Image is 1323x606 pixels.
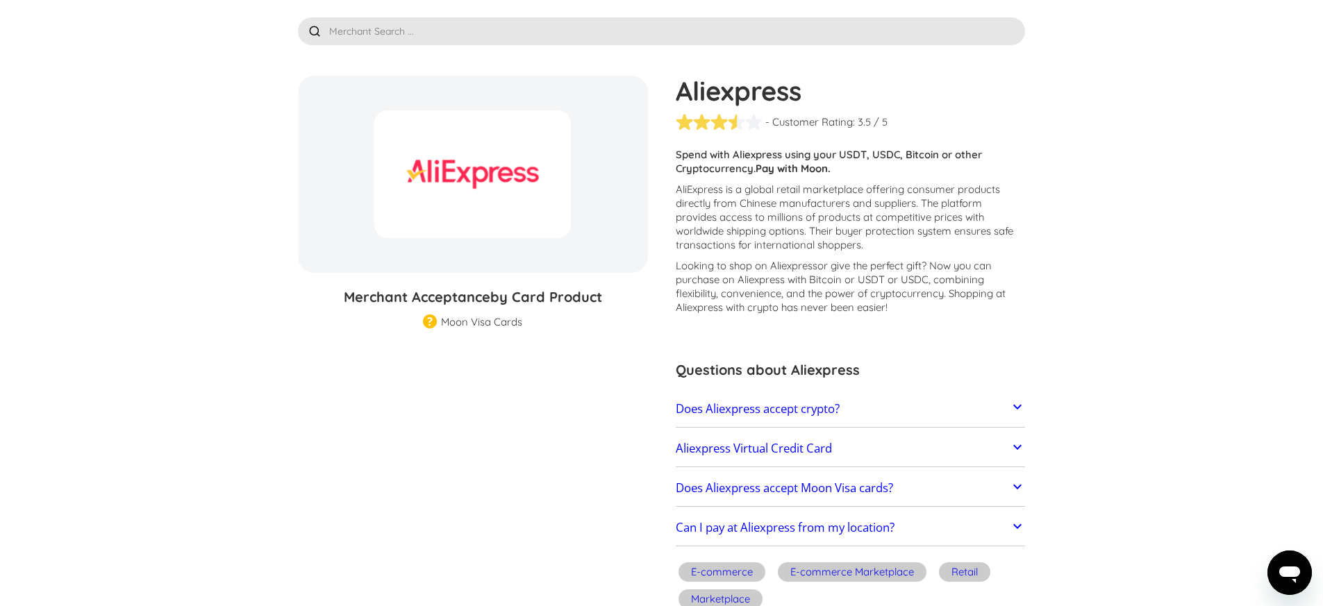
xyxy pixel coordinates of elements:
div: Moon Visa Cards [441,315,522,329]
p: Spend with Aliexpress using your USDT, USDC, Bitcoin or other Cryptocurrency. [676,148,1026,176]
iframe: Button to launch messaging window [1267,550,1312,595]
a: Does Aliexpress accept crypto? [676,394,1026,423]
a: Can I pay at Aliexpress from my location? [676,514,1026,543]
div: Retail [951,565,978,579]
div: - Customer Rating: [765,115,855,129]
input: Merchant Search ... [298,17,1026,45]
a: Does Aliexpress accept Moon Visa cards? [676,473,1026,503]
h2: Does Aliexpress accept crypto? [676,402,840,416]
a: E-commerce Marketplace [775,560,929,587]
h3: Questions about Aliexpress [676,360,1026,380]
p: Looking to shop on Aliexpress ? Now you can purchase on Aliexpress with Bitcoin or USDT or USDC, ... [676,259,1026,314]
h2: Can I pay at Aliexpress from my location? [676,521,895,535]
strong: Pay with Moon. [756,162,831,175]
span: by Card Product [490,288,602,305]
a: E-commerce [676,560,768,587]
div: E-commerce [691,565,753,579]
h1: Aliexpress [676,76,1026,106]
a: Aliexpress Virtual Credit Card [676,434,1026,463]
h2: Does Aliexpress accept Moon Visa cards? [676,481,893,495]
div: E-commerce Marketplace [790,565,914,579]
div: / 5 [874,115,888,129]
span: or give the perfect gift [817,259,922,272]
div: Marketplace [691,592,750,606]
a: Retail [936,560,993,587]
div: 3.5 [858,115,871,129]
p: AliExpress is a global retail marketplace offering consumer products directly from Chinese manufa... [676,183,1026,252]
h3: Merchant Acceptance [298,287,648,308]
h2: Aliexpress Virtual Credit Card [676,441,832,455]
